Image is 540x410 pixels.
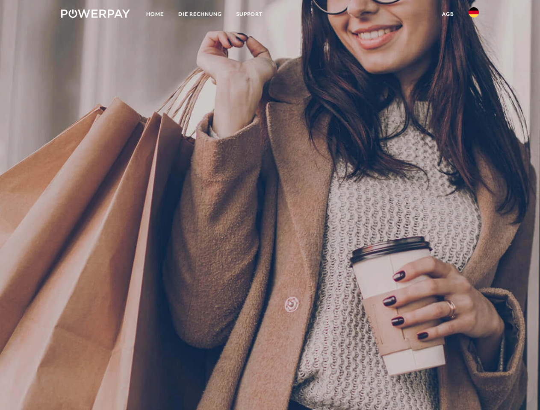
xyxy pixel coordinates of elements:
[61,9,130,18] img: logo-powerpay-white.svg
[171,6,229,22] a: DIE RECHNUNG
[435,6,461,22] a: agb
[139,6,171,22] a: Home
[229,6,270,22] a: SUPPORT
[506,376,533,403] iframe: Button to launch messaging window
[469,7,479,18] img: de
